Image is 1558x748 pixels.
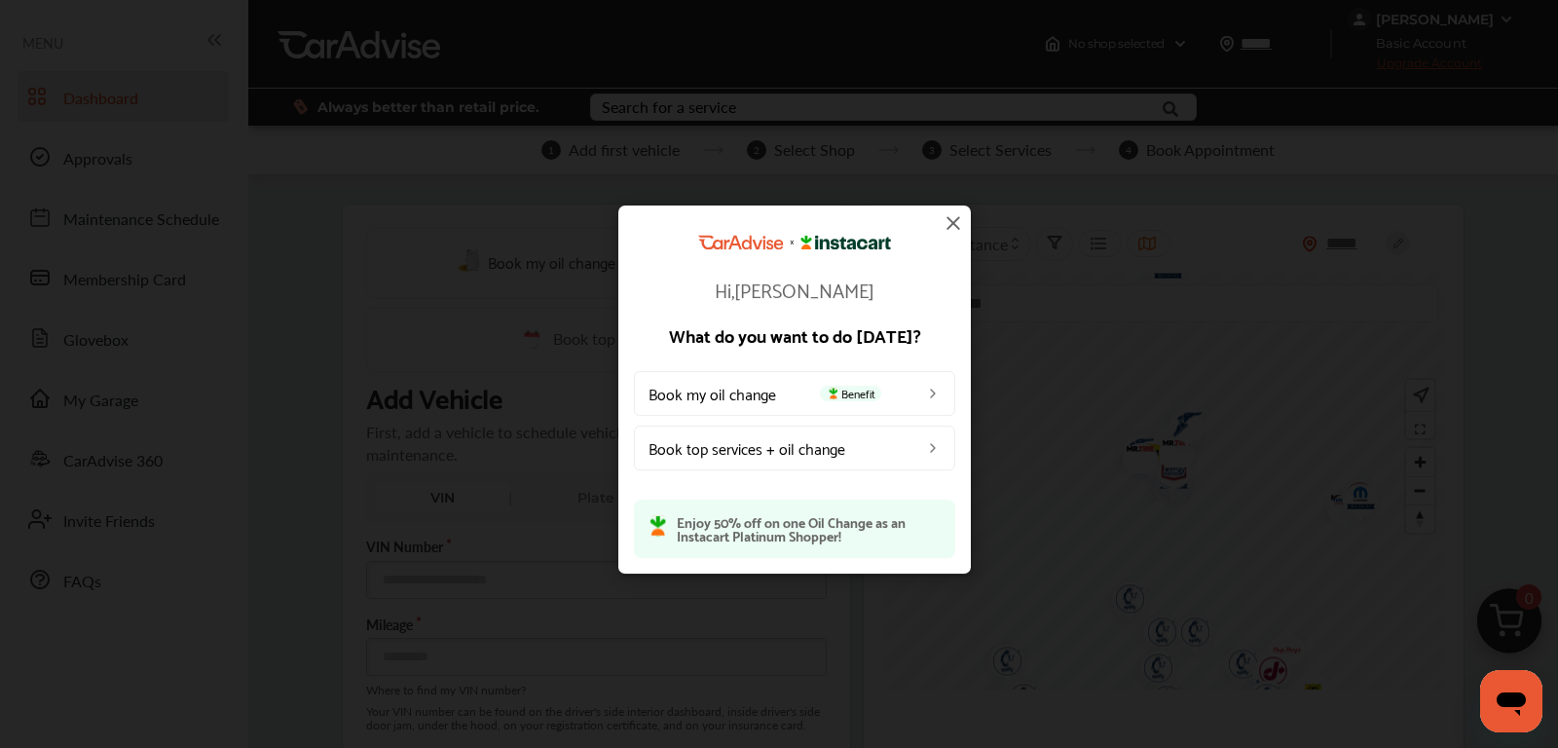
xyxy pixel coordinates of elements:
[942,211,965,235] img: close-icon.a004319c.svg
[634,280,955,299] p: Hi, [PERSON_NAME]
[1480,670,1542,732] iframe: Button to launch messaging window
[649,515,667,537] img: instacart-icon.73bd83c2.svg
[925,386,941,401] img: left_arrow_icon.0f472efe.svg
[925,440,941,456] img: left_arrow_icon.0f472efe.svg
[677,515,940,542] p: Enjoy 50% off on one Oil Change as an Instacart Platinum Shopper!
[820,386,881,401] span: Benefit
[698,235,891,250] img: CarAdvise Instacart Logo
[634,326,955,344] p: What do you want to do [DATE]?
[634,426,955,470] a: Book top services + oil change
[826,388,841,399] img: instacart-icon.73bd83c2.svg
[634,371,955,416] a: Book my oil changeBenefit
